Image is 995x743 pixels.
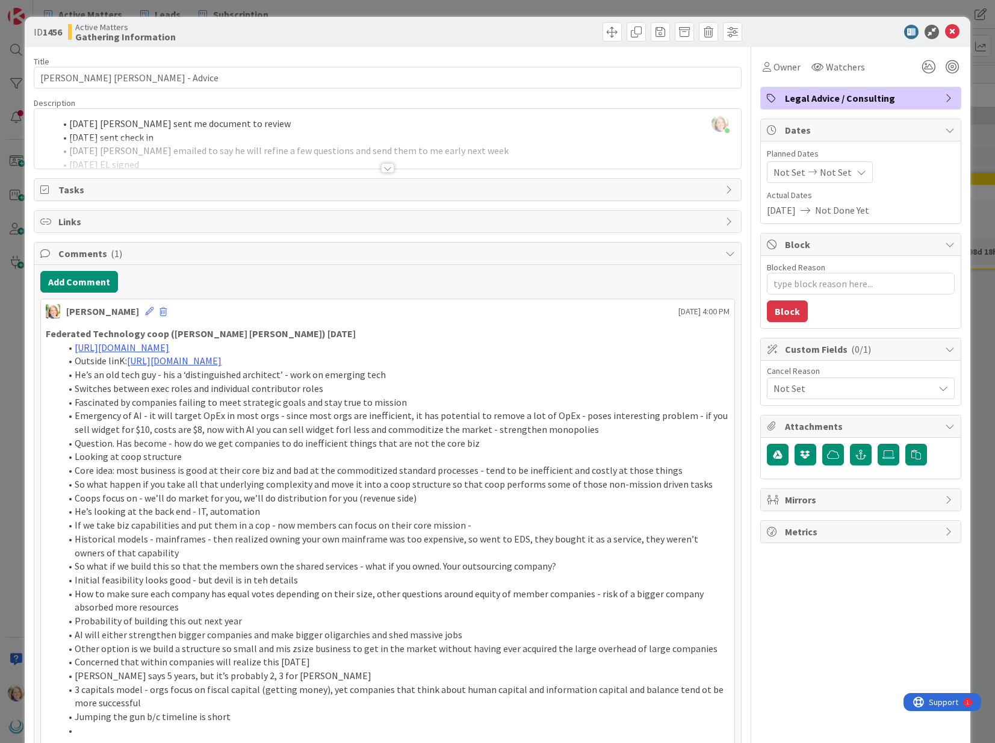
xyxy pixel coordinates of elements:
div: 1 [63,5,66,14]
li: Jumping the gun b/c timeline is short [60,710,729,724]
span: Owner [773,60,801,74]
li: 3 capitals model - orgs focus on fiscal capital (getting money), yet companies that think about h... [60,683,729,710]
a: [URL][DOMAIN_NAME] [127,355,222,367]
label: Title [34,56,49,67]
span: Block [785,237,939,252]
li: If we take biz capabilities and put them in a cop - now members can focus on their core mission - [60,518,729,532]
span: Support [25,2,55,16]
span: Planned Dates [767,148,955,160]
li: Question. Has become - how do we get companies to do inefficient things that are not the core biz [60,437,729,450]
li: Other option is we build a structure so small and mis zsize business to get in the market without... [60,642,729,656]
span: Dates [785,123,939,137]
span: ( 0/1 ) [851,343,871,355]
li: Switches between exec roles and individual contributor roles [60,382,729,396]
li: AI will either strengthen bigger companies and make bigger oligarchies and shed massive jobs [60,628,729,642]
span: Watchers [826,60,865,74]
img: AD [46,304,60,319]
span: [DATE] [767,203,796,217]
li: [DATE] [PERSON_NAME] sent me document to review [55,117,734,131]
li: How to make sure each company has equal votes depending on their size, other questions around equ... [60,587,729,614]
span: ID [34,25,62,39]
span: Metrics [785,524,939,539]
span: Not Set [820,165,852,179]
li: So what if we build this so that the members own the shared services - what if you owned. Your ou... [60,559,729,573]
span: Mirrors [785,493,939,507]
li: Fascinated by companies failing to meet strategic goals and stay true to mission [60,396,729,409]
span: Description [34,98,75,108]
span: Not Done Yet [815,203,869,217]
li: Coops focus on - we’ll do market for you, we’ll do distribution for you (revenue side) [60,491,729,505]
span: [DATE] 4:00 PM [678,305,730,318]
span: Attachments [785,419,939,434]
span: Active Matters [75,22,176,32]
li: Looking at coop structure [60,450,729,464]
span: Custom Fields [785,342,939,356]
span: Legal Advice / Consulting [785,91,939,105]
li: Emergency of AI - it will target OpEx in most orgs - since most orgs are inefficient, it has pote... [60,409,729,436]
span: ( 1 ) [111,247,122,260]
span: Links [58,214,719,229]
b: Gathering Information [75,32,176,42]
a: [URL][DOMAIN_NAME] [75,341,169,353]
li: [PERSON_NAME] says 5 years, but it’s probably 2, 3 for [PERSON_NAME] [60,669,729,683]
li: He’s looking at the back end - IT, automation [60,505,729,518]
input: type card name here... [34,67,741,89]
img: Sl300r1zNejTcUF0uYcJund7nRpyjiOK.jpg [711,115,728,132]
li: So what happen if you take all that underlying complexity and move it into a coop structure so th... [60,477,729,491]
li: Outside linK: [60,354,729,368]
label: Blocked Reason [767,262,825,273]
span: Not Set [773,165,805,179]
li: Probability of building this out next year [60,614,729,628]
button: Add Comment [40,271,118,293]
li: Initial feasibility looks good - but devil is in teh details [60,573,729,587]
span: Tasks [58,182,719,197]
li: Concerned that within companies will realize this [DATE] [60,655,729,669]
li: He’s an old tech guy - his a ‘distinguished architect’ - work on emerging tech [60,368,729,382]
strong: Federated Technology coop ([PERSON_NAME] [PERSON_NAME]) [DATE] [46,328,356,340]
span: Actual Dates [767,189,955,202]
span: Comments [58,246,719,261]
li: [DATE] sent check in [55,131,734,145]
li: Historical models - mainframes - then realized owning your own mainframe was too expensive, so we... [60,532,729,559]
button: Block [767,300,808,322]
span: Not Set [773,381,934,396]
div: [PERSON_NAME] [66,304,139,319]
div: Cancel Reason [767,367,955,375]
b: 1456 [43,26,62,38]
li: Core idea: most business is good at their core biz and bad at the commoditized standard processes... [60,464,729,477]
